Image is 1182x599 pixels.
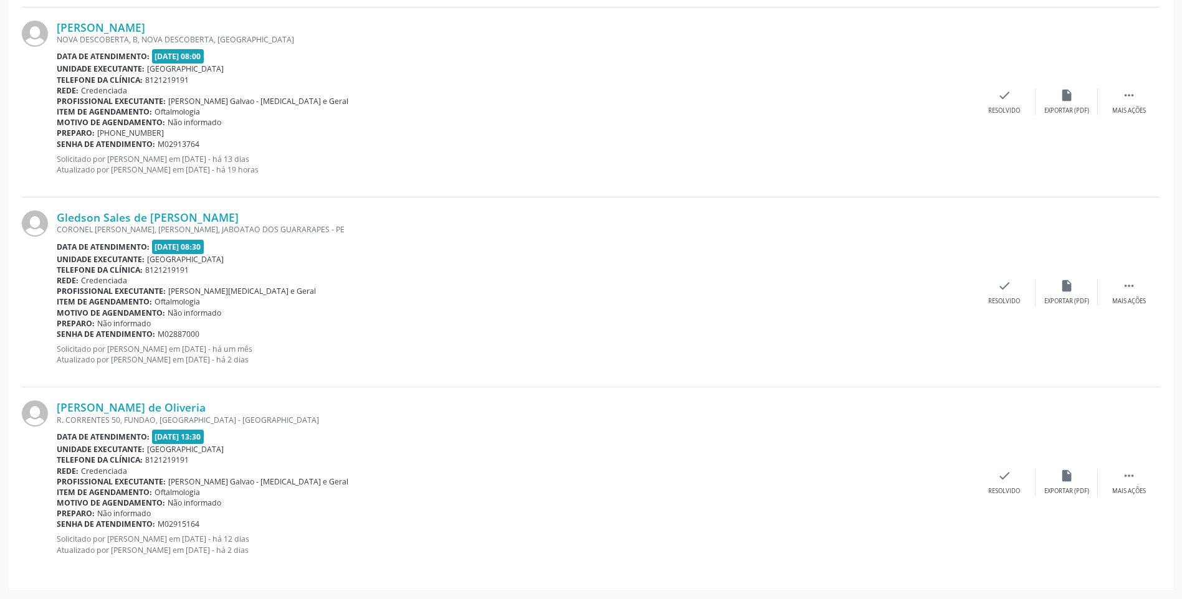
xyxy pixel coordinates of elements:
[81,85,127,96] span: Credenciada
[1060,469,1074,483] i: insert_drive_file
[1044,297,1089,306] div: Exportar (PDF)
[57,117,165,128] b: Motivo de agendamento:
[145,265,189,275] span: 8121219191
[57,318,95,329] b: Preparo:
[1060,88,1074,102] i: insert_drive_file
[57,106,152,117] b: Item de agendamento:
[57,254,145,265] b: Unidade executante:
[57,224,973,235] div: CORONEL [PERSON_NAME], [PERSON_NAME], JABOATAO DOS GUARARAPES - PE
[22,21,48,47] img: img
[988,297,1020,306] div: Resolvido
[145,75,189,85] span: 8121219191
[81,466,127,476] span: Credenciada
[998,469,1011,483] i: check
[97,318,151,329] span: Não informado
[57,466,79,476] b: Rede:
[1112,297,1146,306] div: Mais ações
[1122,279,1136,293] i: 
[57,519,155,529] b: Senha de atendimento:
[57,242,150,252] b: Data de atendimento:
[57,286,166,296] b: Profissional executante:
[57,432,150,442] b: Data de atendimento:
[57,508,95,519] b: Preparo:
[152,240,204,254] span: [DATE] 08:30
[57,487,152,498] b: Item de agendamento:
[57,476,166,487] b: Profissional executante:
[152,49,204,64] span: [DATE] 08:00
[147,444,224,455] span: [GEOGRAPHIC_DATA]
[57,534,973,555] p: Solicitado por [PERSON_NAME] em [DATE] - há 12 dias Atualizado por [PERSON_NAME] em [DATE] - há 2...
[81,275,127,286] span: Credenciada
[57,75,143,85] b: Telefone da clínica:
[57,275,79,286] b: Rede:
[1112,487,1146,496] div: Mais ações
[57,21,145,34] a: [PERSON_NAME]
[57,498,165,508] b: Motivo de agendamento:
[158,519,199,529] span: M02915164
[1044,487,1089,496] div: Exportar (PDF)
[57,344,973,365] p: Solicitado por [PERSON_NAME] em [DATE] - há um mês Atualizado por [PERSON_NAME] em [DATE] - há 2 ...
[168,308,221,318] span: Não informado
[57,34,973,45] div: NOVA DESCOBERTA, B, NOVA DESCOBERTA, [GEOGRAPHIC_DATA]
[168,286,316,296] span: [PERSON_NAME][MEDICAL_DATA] e Geral
[155,296,200,307] span: Oftalmologia
[57,210,239,224] a: Gledson Sales de [PERSON_NAME]
[998,279,1011,293] i: check
[57,85,79,96] b: Rede:
[97,508,151,519] span: Não informado
[57,400,206,414] a: [PERSON_NAME] de Oliveria
[1112,106,1146,115] div: Mais ações
[168,96,348,106] span: [PERSON_NAME] Galvao - [MEDICAL_DATA] e Geral
[1122,469,1136,483] i: 
[155,106,200,117] span: Oftalmologia
[158,329,199,339] span: M02887000
[97,128,164,138] span: [PHONE_NUMBER]
[57,96,166,106] b: Profissional executante:
[57,329,155,339] b: Senha de atendimento:
[57,296,152,307] b: Item de agendamento:
[57,265,143,275] b: Telefone da clínica:
[168,498,221,508] span: Não informado
[57,308,165,318] b: Motivo de agendamento:
[57,51,150,62] b: Data de atendimento:
[1060,279,1074,293] i: insert_drive_file
[147,64,224,74] span: [GEOGRAPHIC_DATA]
[168,476,348,487] span: [PERSON_NAME] Galvao - [MEDICAL_DATA] e Geral
[988,106,1020,115] div: Resolvido
[155,487,200,498] span: Oftalmologia
[57,139,155,149] b: Senha de atendimento:
[168,117,221,128] span: Não informado
[145,455,189,465] span: 8121219191
[57,415,973,425] div: R. CORRENTES 50, FUNDAO, [GEOGRAPHIC_DATA] - [GEOGRAPHIC_DATA]
[998,88,1011,102] i: check
[1122,88,1136,102] i: 
[22,400,48,427] img: img
[57,64,145,74] b: Unidade executante:
[158,139,199,149] span: M02913764
[1044,106,1089,115] div: Exportar (PDF)
[22,210,48,237] img: img
[988,487,1020,496] div: Resolvido
[57,444,145,455] b: Unidade executante:
[147,254,224,265] span: [GEOGRAPHIC_DATA]
[57,455,143,465] b: Telefone da clínica:
[152,430,204,444] span: [DATE] 13:30
[57,154,973,175] p: Solicitado por [PERSON_NAME] em [DATE] - há 13 dias Atualizado por [PERSON_NAME] em [DATE] - há 1...
[57,128,95,138] b: Preparo:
